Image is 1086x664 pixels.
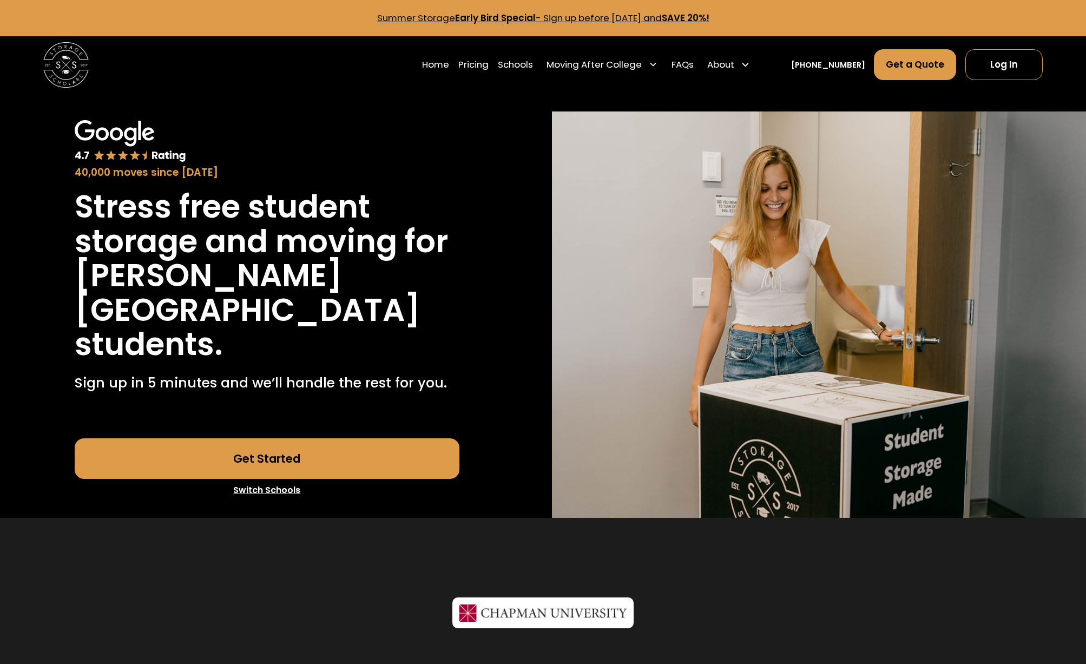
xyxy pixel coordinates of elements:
div: 40,000 moves since [DATE] [75,165,459,180]
div: Moving After College [547,58,642,71]
h1: [PERSON_NAME][GEOGRAPHIC_DATA] [75,258,459,327]
h1: students. [75,327,223,361]
a: Home [422,49,449,81]
div: About [702,49,754,81]
img: Storage Scholars will have everything waiting for you in your room when you arrive to campus. [552,111,1086,518]
strong: Early Bird Special [455,11,536,24]
h1: Stress free student storage and moving for [75,189,459,258]
a: Summer StorageEarly Bird Special- Sign up before [DATE] andSAVE 20%! [377,11,709,24]
a: FAQs [672,49,694,81]
img: Google 4.7 star rating [75,120,186,163]
p: Sign up in 5 minutes and we’ll handle the rest for you. [75,373,447,393]
a: home [43,42,89,88]
a: Schools [498,49,533,81]
a: [PHONE_NUMBER] [791,59,865,71]
a: Switch Schools [75,479,459,502]
a: Get Started [75,438,459,479]
a: Log In [965,49,1043,80]
img: Storage Scholars main logo [43,42,89,88]
a: Get a Quote [874,49,956,80]
div: About [707,58,734,71]
strong: SAVE 20%! [662,11,709,24]
a: Pricing [458,49,489,81]
div: Moving After College [542,49,662,81]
